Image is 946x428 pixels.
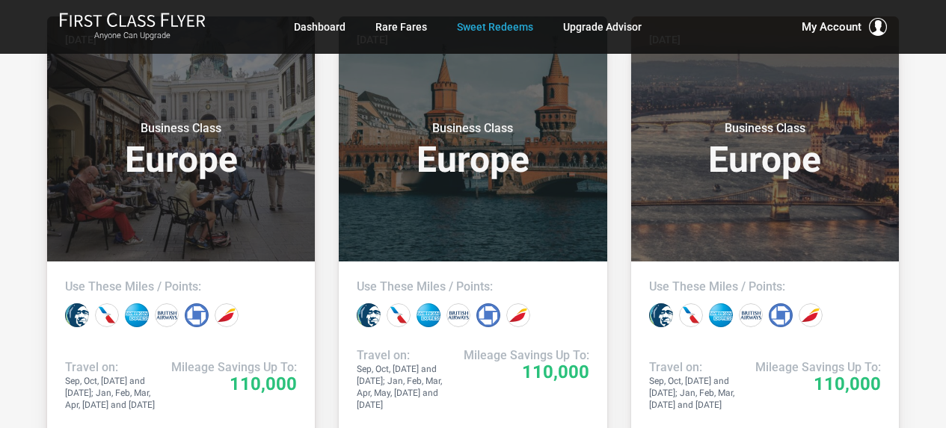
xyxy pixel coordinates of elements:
div: Chase points [476,303,500,327]
div: British Airways miles [155,303,179,327]
small: Business Class [379,121,566,136]
div: Amex points [417,303,440,327]
div: Chase points [769,303,793,327]
h4: Use These Miles / Points: [649,279,881,294]
h3: Europe [65,121,297,178]
a: Dashboard [294,13,345,40]
small: Business Class [672,121,859,136]
div: American miles [679,303,703,327]
div: Alaska miles [357,303,381,327]
small: Business Class [87,121,274,136]
a: Sweet Redeems [457,13,533,40]
h3: Europe [357,121,589,178]
div: Chase points [185,303,209,327]
a: Upgrade Advisor [563,13,642,40]
h4: Use These Miles / Points: [65,279,297,294]
div: Amex points [125,303,149,327]
div: American miles [95,303,119,327]
div: Amex points [709,303,733,327]
small: Anyone Can Upgrade [59,31,206,41]
img: First Class Flyer [59,12,206,28]
div: British Airways miles [739,303,763,327]
div: American miles [387,303,411,327]
span: My Account [802,18,861,36]
h3: Europe [649,121,881,178]
button: My Account [802,18,887,36]
h4: Use These Miles / Points: [357,279,589,294]
div: Iberia miles [215,303,239,327]
a: Rare Fares [375,13,427,40]
div: British Airways miles [446,303,470,327]
div: Iberia miles [506,303,530,327]
div: Alaska miles [649,303,673,327]
a: First Class FlyerAnyone Can Upgrade [59,12,206,42]
div: Alaska miles [65,303,89,327]
div: Iberia miles [799,303,823,327]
